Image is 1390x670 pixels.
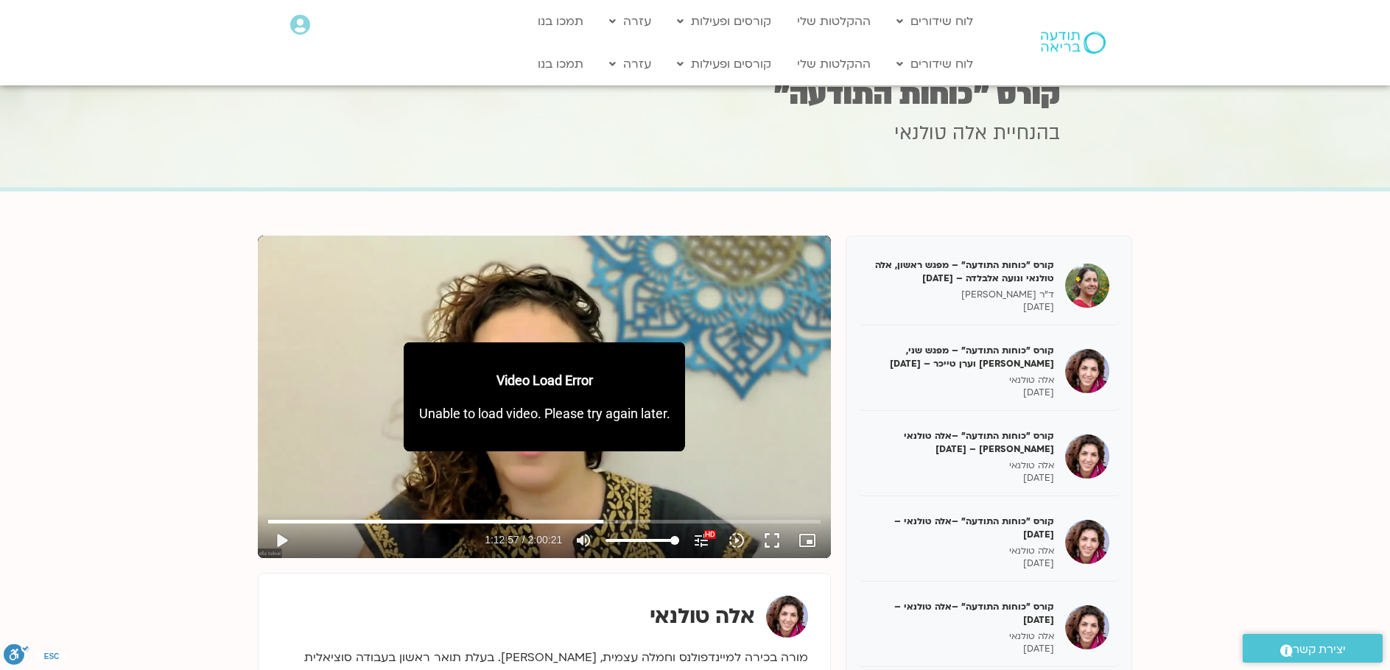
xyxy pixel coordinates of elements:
span: יצירת קשר [1293,640,1346,660]
p: [DATE] [868,472,1054,484]
h5: קורס "כוחות התודעה" – מפגש שני, [PERSON_NAME] וערן טייכר – [DATE] [868,344,1054,370]
h5: קורס "כוחות התודעה" – מפגש ראשון, אלה טולנאי ונועה אלבלדה – [DATE] [868,258,1054,285]
a: קורסים ופעילות [670,50,779,78]
a: לוח שידורים [889,50,980,78]
p: ד"ר [PERSON_NAME] [868,289,1054,301]
a: ההקלטות שלי [790,50,878,78]
p: אלה טולנאי [868,630,1054,643]
a: עזרה [602,50,659,78]
a: לוח שידורים [889,7,980,35]
p: אלה טולנאי [868,459,1054,472]
p: [DATE] [868,643,1054,655]
h5: קורס "כוחות התודעה" –אלה טולנאי [PERSON_NAME] – [DATE] [868,429,1054,456]
span: בהנחיית [993,120,1060,147]
a: ההקלטות שלי [790,7,878,35]
h5: קורס "כוחות התודעה" –אלה טולנאי – [DATE] [868,515,1054,541]
img: קורס "כוחות התודעה" –אלה טולנאי – 03/06/25 [1065,520,1109,564]
a: יצירת קשר [1243,634,1383,663]
strong: אלה טולנאי [650,602,755,630]
a: קורסים ופעילות [670,7,779,35]
a: עזרה [602,7,659,35]
p: אלה טולנאי [868,374,1054,387]
img: קורס "כוחות התודעה" – מפגש ראשון, אלה טולנאי ונועה אלבלדה – 13/05/25 [1065,264,1109,308]
h1: קורס "כוחות התודעה" [331,80,1060,109]
img: קורס "כוחות התודעה" –אלה טולנאי – 17/06/25 [1065,605,1109,649]
h5: קורס "כוחות התודעה" –אלה טולנאי – [DATE] [868,600,1054,627]
img: אלה טולנאי [766,596,808,638]
img: תודעה בריאה [1041,32,1106,54]
a: תמכו בנו [530,7,591,35]
p: [DATE] [868,557,1054,570]
p: אלה טולנאי [868,545,1054,557]
a: תמכו בנו [530,50,591,78]
img: קורס "כוחות התודעה" – מפגש שני, אלה טולנאי וערן טייכר – 20/05/25 [1065,349,1109,393]
p: [DATE] [868,387,1054,399]
p: [DATE] [868,301,1054,314]
img: קורס "כוחות התודעה" –אלה טולנאי ומירה רגב – 27/05/25 [1065,434,1109,479]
